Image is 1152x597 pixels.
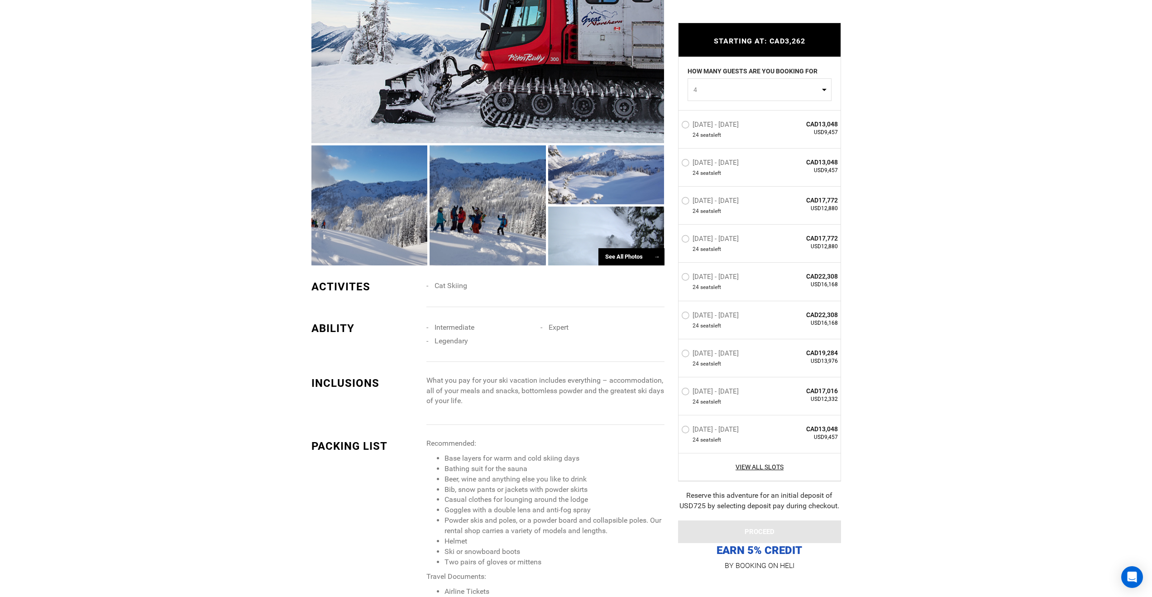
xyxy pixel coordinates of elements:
[311,279,420,294] div: ACTIVITES
[773,120,838,129] span: CAD13,048
[700,207,721,215] span: seat left
[700,169,721,177] span: seat left
[681,349,741,360] label: [DATE] - [DATE]
[681,273,741,284] label: [DATE] - [DATE]
[426,376,664,407] p: What you pay for your ski vacation includes everything – accommodation, all of your meals and sna...
[700,360,721,368] span: seat left
[681,120,741,131] label: [DATE] - [DATE]
[445,453,664,464] li: Base layers for warm and cold skiing days
[445,587,664,597] li: Airline Tickets
[1121,566,1143,588] div: Open Intercom Messenger
[654,253,660,260] span: →
[445,536,664,547] li: Helmet
[711,398,713,406] span: s
[773,243,838,250] span: USD12,880
[773,281,838,289] span: USD16,168
[445,547,664,557] li: Ski or snowboard boots
[311,376,420,391] div: INCLUSIONS
[773,234,838,243] span: CAD17,772
[711,131,713,139] span: s
[773,205,838,212] span: USD12,880
[426,572,664,582] p: Travel Documents:
[311,321,420,336] div: ABILITY
[693,360,699,368] span: 24
[693,85,820,94] span: 4
[773,424,838,433] span: CAD13,048
[678,491,841,511] div: Reserve this adventure for an initial deposit of USD725 by selecting deposit pay during checkout.
[598,248,664,266] div: See All Photos
[693,284,699,292] span: 24
[681,197,741,207] label: [DATE] - [DATE]
[445,505,664,515] li: Goggles with a double lens and anti-fog spray
[693,131,699,139] span: 24
[711,360,713,368] span: s
[773,129,838,136] span: USD9,457
[678,520,841,543] button: PROCEED
[773,357,838,365] span: USD13,976
[700,398,721,406] span: seat left
[773,319,838,327] span: USD16,168
[711,169,713,177] span: s
[445,474,664,485] li: Beer, wine and anything else you like to drink
[693,436,699,444] span: 24
[711,207,713,215] span: s
[773,348,838,357] span: CAD19,284
[700,246,721,253] span: seat left
[426,438,664,449] p: Recommended:
[445,464,664,474] li: Bathing suit for the sauna
[311,438,420,454] div: PACKING LIST
[773,158,838,167] span: CAD13,048
[773,272,838,281] span: CAD22,308
[773,167,838,174] span: USD9,457
[711,436,713,444] span: s
[445,495,664,505] li: Casual clothes for lounging around the lodge
[773,310,838,319] span: CAD22,308
[678,559,841,572] p: BY BOOKING ON HELI
[688,78,832,101] button: 4
[435,337,468,345] span: Legendary
[773,386,838,395] span: CAD17,016
[445,485,664,495] li: Bib, snow pants or jackets with powder skirts
[435,323,474,332] span: Intermediate
[681,311,741,322] label: [DATE] - [DATE]
[700,131,721,139] span: seat left
[693,398,699,406] span: 24
[714,37,805,45] span: STARTING AT: CAD3,262
[773,395,838,403] span: USD12,332
[693,246,699,253] span: 24
[693,207,699,215] span: 24
[445,515,664,536] li: Powder skis and poles, or a powder board and collapsible poles. Our rental shop carries a variety...
[711,322,713,330] span: s
[773,196,838,205] span: CAD17,772
[445,557,664,568] li: Two pairs of gloves or mittens
[700,436,721,444] span: seat left
[549,323,569,332] span: Expert
[681,387,741,398] label: [DATE] - [DATE]
[681,159,741,169] label: [DATE] - [DATE]
[681,425,741,436] label: [DATE] - [DATE]
[693,322,699,330] span: 24
[711,246,713,253] span: s
[435,281,467,290] span: Cat Skiing
[700,284,721,292] span: seat left
[688,67,817,78] label: HOW MANY GUESTS ARE YOU BOOKING FOR
[681,235,741,246] label: [DATE] - [DATE]
[681,462,838,472] a: View All Slots
[700,322,721,330] span: seat left
[773,433,838,441] span: USD9,457
[711,284,713,292] span: s
[693,169,699,177] span: 24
